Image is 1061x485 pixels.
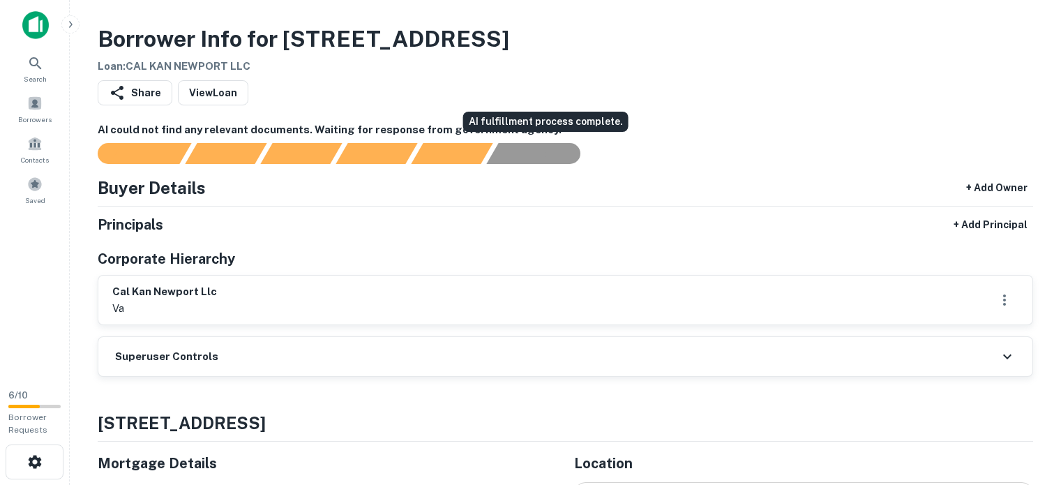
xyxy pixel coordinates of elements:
[25,195,45,206] span: Saved
[98,122,1033,138] h6: AI could not find any relevant documents. Waiting for response from government agency.
[22,11,49,39] img: capitalize-icon.png
[463,112,629,132] div: AI fulfillment process complete.
[574,453,1034,474] h5: Location
[487,143,597,164] div: AI fulfillment process complete.
[98,59,509,75] h6: Loan : CAL KAN NEWPORT LLC
[336,143,417,164] div: Principals found, AI now looking for contact information...
[4,90,66,128] a: Borrowers
[4,171,66,209] a: Saved
[112,300,217,317] p: va
[98,214,163,235] h5: Principals
[961,175,1033,200] button: + Add Owner
[178,80,248,105] a: ViewLoan
[411,143,492,164] div: Principals found, still searching for contact information. This may take time...
[98,248,235,269] h5: Corporate Hierarchy
[98,22,509,56] h3: Borrower Info for [STREET_ADDRESS]
[4,50,66,87] a: Search
[98,410,1033,435] h4: [STREET_ADDRESS]
[115,349,218,365] h6: Superuser Controls
[4,130,66,168] a: Contacts
[948,212,1033,237] button: + Add Principal
[112,284,217,300] h6: cal kan newport llc
[8,390,28,401] span: 6 / 10
[98,175,206,200] h4: Buyer Details
[98,80,172,105] button: Share
[98,453,557,474] h5: Mortgage Details
[8,412,47,435] span: Borrower Requests
[18,114,52,125] span: Borrowers
[260,143,342,164] div: Documents found, AI parsing details...
[21,154,49,165] span: Contacts
[185,143,266,164] div: Your request is received and processing...
[24,73,47,84] span: Search
[81,143,186,164] div: Sending borrower request to AI...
